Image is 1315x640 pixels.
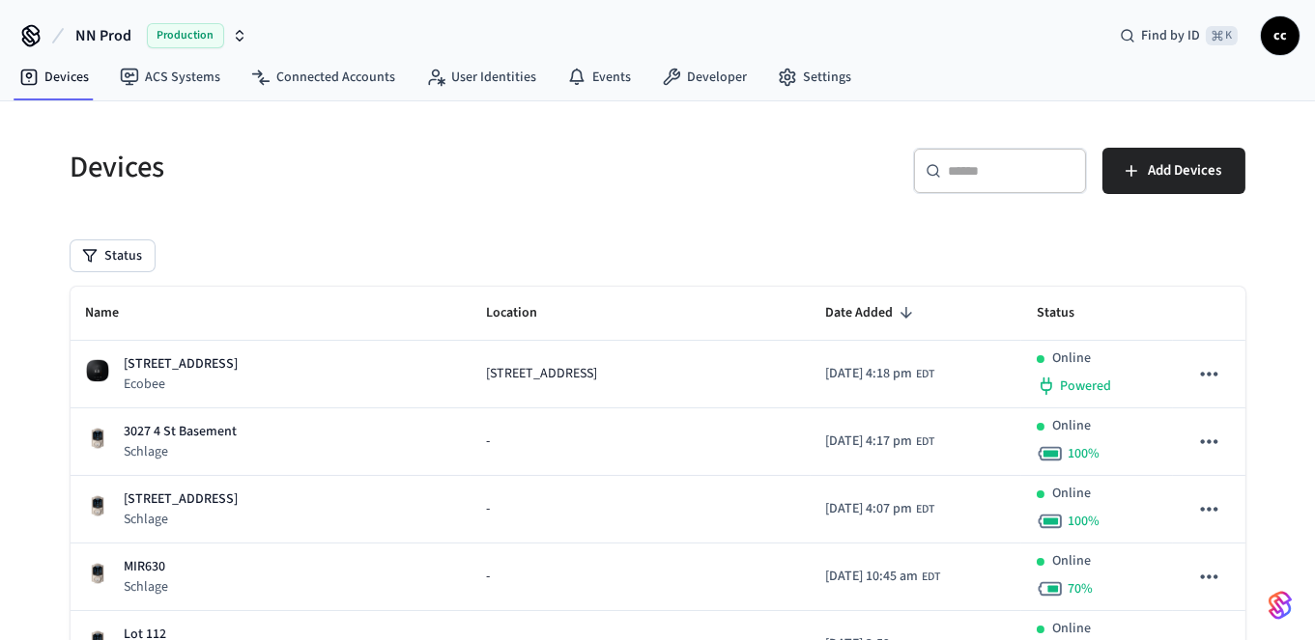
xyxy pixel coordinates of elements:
span: [DATE] 4:07 pm [826,499,913,519]
span: Add Devices [1149,158,1222,183]
p: Schlage [125,510,239,529]
span: NN Prod [75,24,131,47]
a: Developer [646,60,762,95]
span: Powered [1060,376,1111,396]
p: Schlage [125,442,238,461]
span: [STREET_ADDRESS] [486,364,597,384]
span: [DATE] 10:45 am [826,567,919,587]
button: Add Devices [1102,148,1245,194]
span: EDT [917,501,935,518]
span: EDT [917,366,935,383]
img: Schlage Sense Smart Deadbolt with Camelot Trim, Front [86,427,109,450]
h5: Devices [71,148,646,187]
p: Ecobee [125,375,239,394]
p: [STREET_ADDRESS] [125,354,239,375]
p: Online [1052,348,1091,369]
a: Settings [762,60,867,95]
span: EDT [917,433,935,451]
p: 3027 4 St Basement [125,422,238,442]
span: - [486,499,490,519]
img: Schlage Sense Smart Deadbolt with Camelot Trim, Front [86,494,109,517]
span: Find by ID [1141,26,1200,45]
div: Find by ID⌘ K [1104,18,1253,53]
span: EDT [923,569,941,586]
span: Date Added [826,298,919,328]
img: Schlage Sense Smart Deadbolt with Camelot Trim, Front [86,562,109,585]
span: Name [86,298,145,328]
p: Online [1052,551,1091,571]
div: America/New_York [826,431,935,452]
span: ⌘ K [1206,26,1238,45]
a: Events [552,60,646,95]
a: Devices [4,60,104,95]
span: - [486,431,490,452]
div: America/New_York [826,567,941,587]
span: [DATE] 4:18 pm [826,364,913,384]
span: 70 % [1068,579,1093,598]
span: - [486,567,490,587]
span: [DATE] 4:17 pm [826,431,913,452]
span: 100 % [1068,512,1100,531]
img: ecobee_lite_3 [86,359,109,382]
img: SeamLogoGradient.69752ec5.svg [1269,590,1292,621]
span: Status [1037,298,1100,328]
p: [STREET_ADDRESS] [125,489,239,510]
span: Location [486,298,562,328]
p: MIR630 [125,557,169,577]
a: Connected Accounts [236,60,411,95]
div: America/New_York [826,499,935,519]
span: Production [147,23,224,48]
a: User Identities [411,60,552,95]
a: ACS Systems [104,60,236,95]
button: Status [71,240,155,271]
p: Online [1052,416,1091,436]
p: Online [1052,619,1091,639]
div: America/New_York [826,364,935,384]
button: cc [1261,16,1300,55]
span: cc [1263,18,1298,53]
p: Online [1052,484,1091,504]
span: 100 % [1068,444,1100,463]
p: Schlage [125,577,169,597]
